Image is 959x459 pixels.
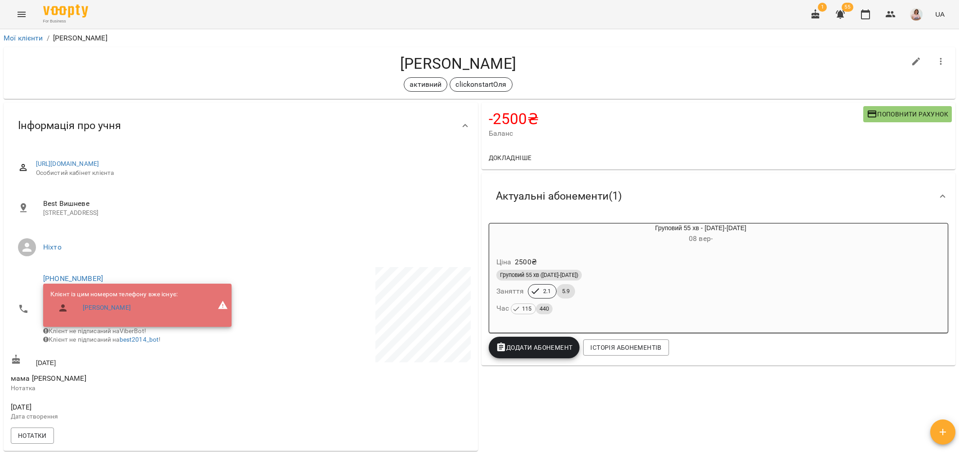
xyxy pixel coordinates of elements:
[818,3,827,12] span: 1
[515,257,537,267] p: 2500 ₴
[557,287,575,295] span: 5.9
[9,352,241,369] div: [DATE]
[53,33,107,44] p: [PERSON_NAME]
[11,4,32,25] button: Menu
[489,223,870,325] button: Груповий 55 хв - [DATE]-[DATE]08 вер- Ціна2500₴Груповий 55 хв ([DATE]-[DATE])Заняття2.15.9Час 115440
[18,430,47,441] span: Нотатки
[43,4,88,18] img: Voopty Logo
[18,119,121,133] span: Інформація про учня
[43,327,146,334] span: Клієнт не підписаний на ViberBot!
[496,271,582,279] span: Груповий 55 хв ([DATE]-[DATE])
[689,234,713,243] span: 08 вер -
[47,33,49,44] li: /
[11,374,86,383] span: мама [PERSON_NAME]
[518,304,535,314] span: 115
[532,223,870,245] div: Груповий 55 хв - [DATE]-[DATE]
[583,339,669,356] button: Історія абонементів
[410,79,442,90] p: активний
[489,110,863,128] h4: -2500 ₴
[489,128,863,139] span: Баланс
[4,33,955,44] nav: breadcrumb
[43,198,464,209] span: Best Вишневе
[4,34,43,42] a: Мої клієнти
[43,336,161,343] span: Клієнт не підписаний на !
[496,256,512,268] h6: Ціна
[489,152,532,163] span: Докладніше
[536,304,553,314] span: 440
[482,173,956,219] div: Актуальні абонементи(1)
[489,223,532,245] div: Груповий 55 хв - 2025-2026
[11,384,239,393] p: Нотатка
[496,189,622,203] span: Актуальні абонементи ( 1 )
[932,6,948,22] button: UA
[4,102,478,149] div: Інформація про учня
[496,342,573,353] span: Додати Абонемент
[43,243,62,251] a: Ніхто
[496,285,524,298] h6: Заняття
[485,150,535,166] button: Докладніше
[11,402,239,413] span: [DATE]
[842,3,853,12] span: 55
[590,342,661,353] span: Історія абонементів
[11,54,905,73] h4: [PERSON_NAME]
[935,9,945,19] span: UA
[36,169,464,178] span: Особистий кабінет клієнта
[50,290,178,320] ul: Клієнт із цим номером телефону вже існує:
[489,337,580,358] button: Додати Абонемент
[83,303,131,312] a: [PERSON_NAME]
[43,209,464,218] p: [STREET_ADDRESS]
[11,412,239,421] p: Дата створення
[120,336,159,343] a: best2014_bot
[450,77,512,92] div: clickonstartОля
[404,77,447,92] div: активний
[867,109,948,120] span: Поповнити рахунок
[538,287,556,295] span: 2.1
[36,160,99,167] a: [URL][DOMAIN_NAME]
[11,428,54,444] button: Нотатки
[910,8,923,21] img: a9a10fb365cae81af74a091d218884a8.jpeg
[496,302,553,315] h6: Час
[455,79,506,90] p: clickonstartОля
[43,274,103,283] a: [PHONE_NUMBER]
[43,18,88,24] span: For Business
[863,106,952,122] button: Поповнити рахунок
